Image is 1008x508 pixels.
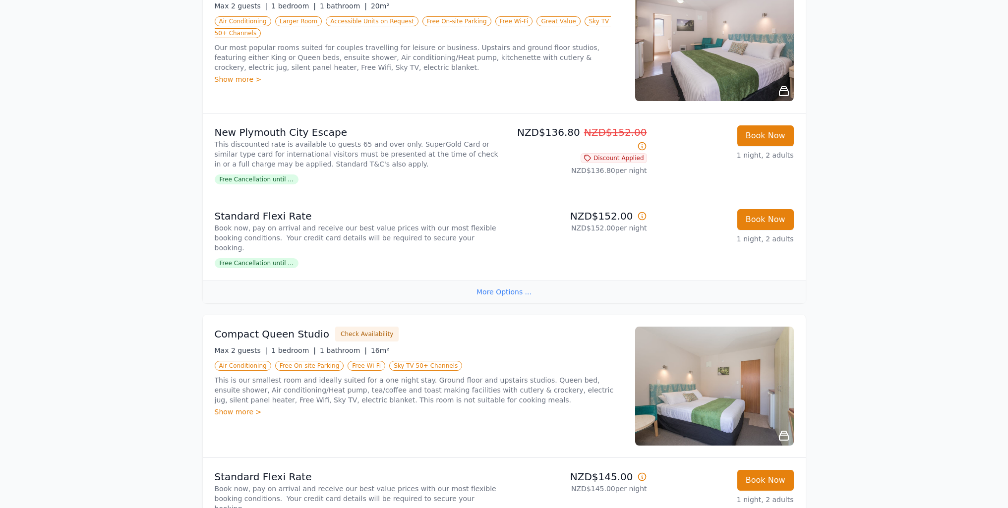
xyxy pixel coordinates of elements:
p: 1 night, 2 adults [655,234,794,244]
button: Book Now [737,470,794,491]
p: 1 night, 2 adults [655,495,794,505]
p: 1 night, 2 adults [655,150,794,160]
span: Free Cancellation until ... [215,174,298,184]
span: Great Value [536,16,580,26]
div: Show more > [215,407,623,417]
p: NZD$152.00 [508,209,647,223]
p: This is our smallest room and ideally suited for a one night stay. Ground floor and upstairs stud... [215,375,623,405]
div: More Options ... [203,281,806,303]
span: 1 bedroom | [271,2,316,10]
span: 1 bathroom | [320,346,367,354]
h3: Compact Queen Studio [215,327,330,341]
span: Larger Room [275,16,322,26]
p: Book now, pay on arrival and receive our best value prices with our most flexible booking conditi... [215,223,500,253]
span: Accessible Units on Request [326,16,418,26]
span: Air Conditioning [215,361,271,371]
span: Free On-site Parking [275,361,344,371]
span: Sky TV 50+ Channels [389,361,462,371]
span: 16m² [371,346,389,354]
p: NZD$136.80 [508,125,647,153]
span: Free Cancellation until ... [215,258,298,268]
p: Standard Flexi Rate [215,209,500,223]
span: Free On-site Parking [422,16,491,26]
button: Book Now [737,209,794,230]
p: NZD$136.80 per night [508,166,647,175]
span: 1 bedroom | [271,346,316,354]
span: Max 2 guests | [215,346,268,354]
span: NZD$152.00 [584,126,647,138]
span: Free Wi-Fi [348,361,385,371]
button: Book Now [737,125,794,146]
span: 20m² [371,2,389,10]
p: Our most popular rooms suited for couples travelling for leisure or business. Upstairs and ground... [215,43,623,72]
div: Show more > [215,74,623,84]
span: 1 bathroom | [320,2,367,10]
button: Check Availability [335,327,399,341]
p: NZD$145.00 per night [508,484,647,494]
p: NZD$152.00 per night [508,223,647,233]
span: Max 2 guests | [215,2,268,10]
span: Air Conditioning [215,16,271,26]
p: This discounted rate is available to guests 65 and over only. SuperGold Card or similar type card... [215,139,500,169]
span: Discount Applied [581,153,647,163]
span: Free Wi-Fi [495,16,533,26]
p: New Plymouth City Escape [215,125,500,139]
p: NZD$145.00 [508,470,647,484]
p: Standard Flexi Rate [215,470,500,484]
